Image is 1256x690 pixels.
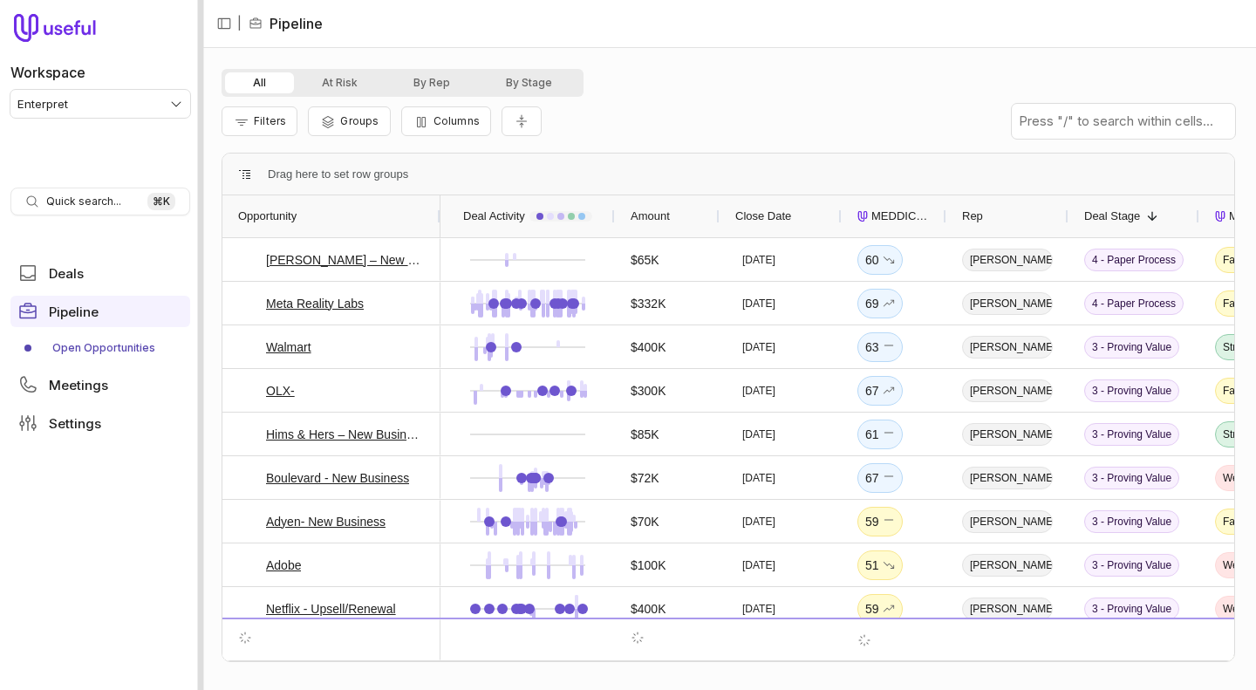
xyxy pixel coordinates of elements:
span: 3 - Proving Value [1084,423,1179,446]
button: Collapse all rows [502,106,542,137]
kbd: ⌘ K [147,193,175,210]
span: Quick search... [46,195,121,208]
time: [DATE] [742,384,775,398]
a: OLX- [266,380,295,401]
div: 67 [865,642,895,663]
div: 63 [865,337,895,358]
span: Fair [1223,297,1241,311]
span: Fair [1223,646,1241,659]
span: Columns [433,114,480,127]
time: [DATE] [742,340,775,354]
span: 3 - Proving Value [1084,598,1179,620]
span: 3 - Proving Value [1084,510,1179,533]
span: Weak [1223,471,1249,485]
span: 4 - Paper Process [1084,292,1184,315]
time: [DATE] [742,297,775,311]
a: Meetings [10,369,190,400]
li: Pipeline [249,13,323,34]
span: Deal Stage [1084,206,1140,227]
div: $65K [631,249,659,270]
a: Settings [10,407,190,439]
span: No change [883,424,895,445]
span: [PERSON_NAME] [962,641,1053,664]
input: Press "/" to search within cells... [1012,104,1235,139]
span: 3 - Proving Value [1084,336,1179,359]
span: [PERSON_NAME] [962,292,1053,315]
span: MEDDICC Score [871,206,931,227]
a: Meta Reality Labs [266,293,364,314]
span: Weak [1223,602,1249,616]
a: [PERSON_NAME] – New Business [266,249,425,270]
div: 59 [865,598,895,619]
span: | [237,13,242,34]
span: Filters [254,114,286,127]
time: [DATE] [742,471,775,485]
div: $300K [631,380,666,401]
a: Hims & Hers – New Business [266,424,425,445]
button: By Rep [386,72,478,93]
button: Filter Pipeline [222,106,297,136]
div: 60 [865,249,895,270]
button: At Risk [294,72,386,93]
span: No change [883,511,895,532]
a: Open Opportunities [10,334,190,362]
button: Columns [401,106,491,136]
button: Group Pipeline [308,106,390,136]
span: [PERSON_NAME] [962,379,1053,402]
span: Meetings [49,379,108,392]
span: 4 - Paper Process [1084,249,1184,271]
time: [DATE] [742,427,775,441]
span: Settings [49,417,101,430]
span: Deals [49,267,84,280]
span: [PERSON_NAME] [962,423,1053,446]
a: Jobber - New Business [266,642,392,663]
span: Amount [631,206,670,227]
span: Close Date [735,206,791,227]
div: $400K [631,337,666,358]
a: Adyen- New Business [266,511,386,532]
time: [DATE] [742,602,775,616]
div: $100K [631,555,666,576]
a: Adobe [266,555,301,576]
span: Weak [1223,558,1249,572]
span: [PERSON_NAME] [962,510,1053,533]
div: Row Groups [268,164,408,185]
span: Opportunity [238,206,297,227]
div: 67 [865,468,895,488]
span: Strong [1223,340,1253,354]
span: [PERSON_NAME] [962,554,1053,577]
div: $400K [631,598,666,619]
span: [PERSON_NAME] [962,467,1053,489]
span: No change [883,337,895,358]
div: 61 [865,424,895,445]
time: [DATE] [742,515,775,529]
div: $332K [631,293,666,314]
a: Deals [10,257,190,289]
div: $70K [631,511,659,532]
div: $72K [631,468,659,488]
time: [DATE] [742,558,775,572]
button: All [225,72,294,93]
div: 67 [865,380,895,401]
a: Netflix - Upsell/Renewal [266,598,396,619]
div: 59 [865,511,895,532]
span: 3 - Proving Value [1084,379,1179,402]
button: By Stage [478,72,580,93]
span: [PERSON_NAME] [962,598,1053,620]
span: 3 - Proving Value [1084,467,1179,489]
button: Collapse sidebar [211,10,237,37]
div: $75K [631,642,659,663]
div: $85K [631,424,659,445]
span: Strong [1223,427,1253,441]
span: [PERSON_NAME] [962,336,1053,359]
span: Deal Activity [463,206,525,227]
span: Groups [340,114,379,127]
a: Pipeline [10,296,190,327]
a: Boulevard - New Business [266,468,409,488]
div: 51 [865,555,895,576]
span: Fair [1223,253,1241,267]
span: 3 - Proving Value [1084,641,1179,664]
span: Fair [1223,384,1241,398]
time: [DATE] [742,646,775,659]
span: [PERSON_NAME] [962,249,1053,271]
